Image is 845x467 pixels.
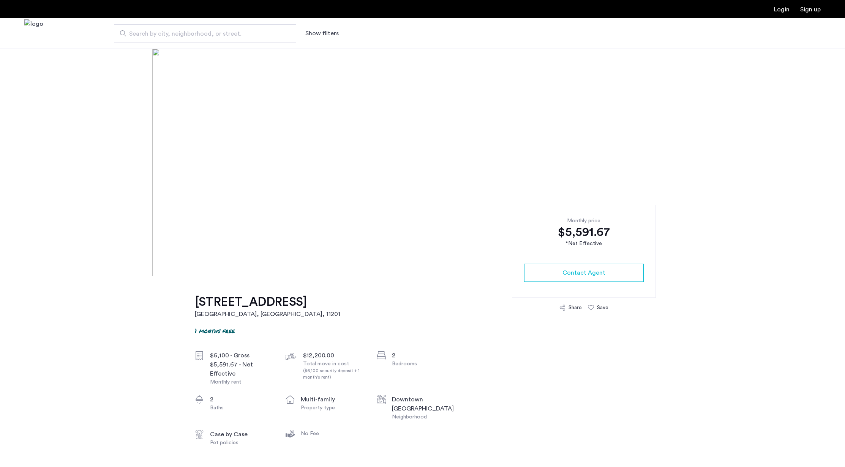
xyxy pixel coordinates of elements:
[195,326,235,335] p: 1 months free
[24,19,43,48] img: logo
[524,264,644,282] button: button
[195,294,340,319] a: [STREET_ADDRESS][GEOGRAPHIC_DATA], [GEOGRAPHIC_DATA], 11201
[524,240,644,248] div: *Net Effective
[210,404,274,412] div: Baths
[210,360,274,378] div: $5,591.67 - Net Effective
[392,395,456,413] div: Downtown [GEOGRAPHIC_DATA]
[597,304,608,311] div: Save
[392,413,456,421] div: Neighborhood
[210,351,274,360] div: $6,100 - Gross
[524,217,644,225] div: Monthly price
[210,378,274,386] div: Monthly rent
[562,268,605,277] span: Contact Agent
[305,29,339,38] button: Show or hide filters
[774,6,790,13] a: Login
[303,351,367,360] div: $12,200.00
[303,360,367,381] div: Total move in cost
[303,368,367,381] div: ($6,100 security deposit + 1 month's rent)
[114,24,296,42] input: Apartment Search
[210,439,274,447] div: Pet policies
[195,310,340,319] h2: [GEOGRAPHIC_DATA], [GEOGRAPHIC_DATA] , 11201
[210,395,274,404] div: 2
[195,294,340,310] h1: [STREET_ADDRESS]
[210,430,274,439] div: Case by Case
[129,29,275,38] span: Search by city, neighborhood, or street.
[392,360,456,368] div: Bedrooms
[24,19,43,48] a: Cazamio Logo
[152,49,693,276] img: [object%20Object]
[301,404,365,412] div: Property type
[524,225,644,240] div: $5,591.67
[301,395,365,404] div: multi-family
[800,6,821,13] a: Registration
[392,351,456,360] div: 2
[301,430,365,437] div: No Fee
[569,304,582,311] div: Share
